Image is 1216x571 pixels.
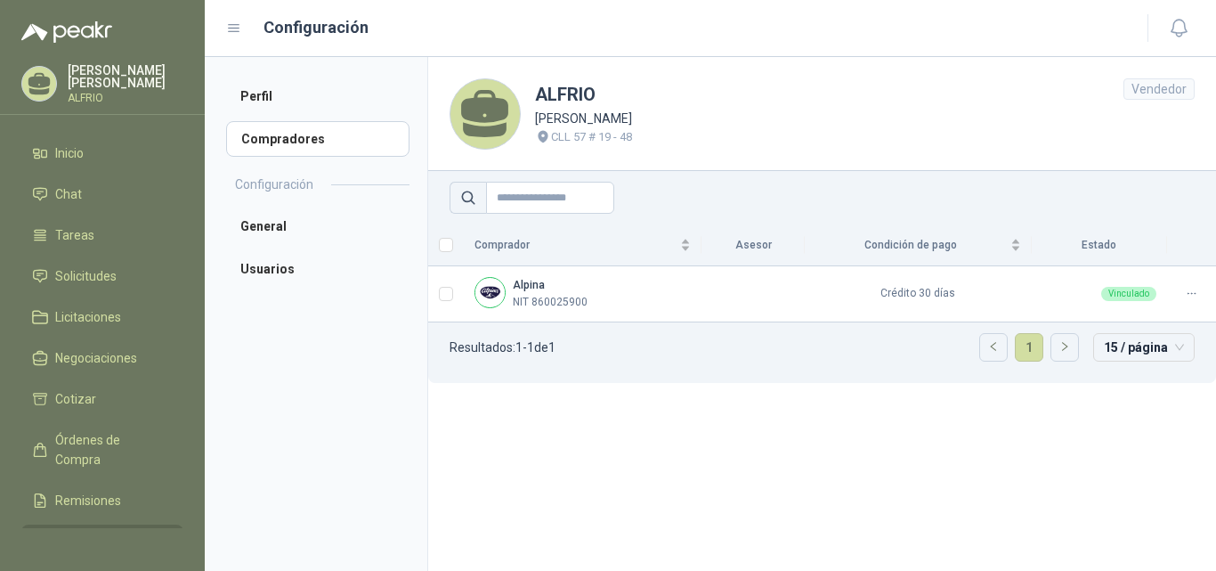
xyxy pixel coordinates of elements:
button: right [1051,334,1078,361]
a: Negociaciones [21,341,183,375]
span: Tareas [55,225,94,245]
span: Condición de pago [815,237,1007,254]
span: Negociaciones [55,348,137,368]
span: Remisiones [55,491,121,510]
a: Licitaciones [21,300,183,334]
h1: ALFRIO [535,81,632,109]
a: Perfil [226,78,409,114]
th: Condición de pago [805,224,1032,266]
img: Logo peakr [21,21,112,43]
h1: Configuración [263,15,369,40]
a: Cotizar [21,382,183,416]
p: Resultados: 1 - 1 de 1 [450,341,555,354]
button: left [980,334,1007,361]
span: right [1059,341,1070,352]
a: 1 [1016,334,1042,361]
span: 15 / página [1104,334,1184,361]
th: Comprador [464,224,701,266]
a: Solicitudes [21,259,183,293]
span: Comprador [474,237,677,254]
th: Asesor [701,224,804,266]
a: Inicio [21,136,183,170]
a: Compradores [226,121,409,157]
span: left [988,341,999,352]
a: Chat [21,177,183,211]
div: Vinculado [1101,287,1156,301]
span: Cotizar [55,389,96,409]
span: Inicio [55,143,84,163]
p: ALFRIO [68,93,183,103]
p: [PERSON_NAME] [PERSON_NAME] [68,64,183,89]
p: [PERSON_NAME] [535,109,632,128]
li: Página siguiente [1050,333,1079,362]
a: Configuración [21,525,183,559]
img: Company Logo [475,278,505,307]
span: Órdenes de Compra [55,430,166,469]
td: Crédito 30 días [805,266,1032,322]
div: tamaño de página [1093,333,1195,362]
th: Estado [1032,224,1167,266]
a: Órdenes de Compra [21,423,183,477]
span: Chat [55,184,82,204]
a: General [226,208,409,244]
li: Página anterior [979,333,1008,362]
span: Solicitudes [55,266,117,286]
a: Usuarios [226,251,409,287]
a: Remisiones [21,484,183,518]
b: Alpina [513,279,545,291]
h2: Configuración [235,175,313,194]
p: NIT 860025900 [513,294,588,311]
span: Licitaciones [55,307,121,327]
a: Tareas [21,218,183,252]
p: CLL 57 # 19 - 48 [551,128,632,146]
li: 1 [1015,333,1043,362]
div: Vendedor [1123,78,1195,100]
